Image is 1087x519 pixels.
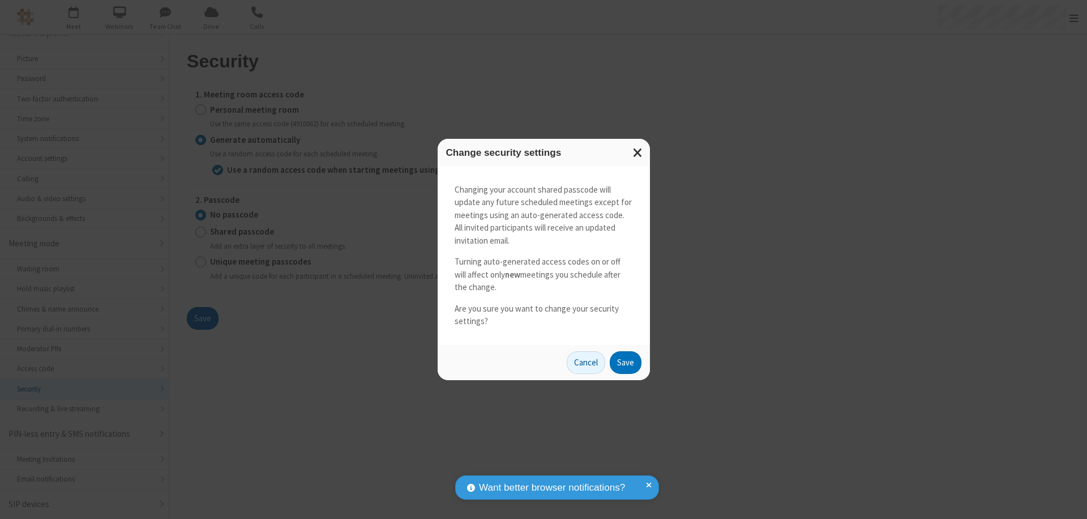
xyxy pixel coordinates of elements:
[505,269,520,280] strong: new
[626,139,650,167] button: Close modal
[446,147,641,158] h3: Change security settings
[455,256,633,294] p: Turning auto-generated access codes on or off will affect only meetings you schedule after the ch...
[567,351,605,374] button: Cancel
[455,184,633,248] p: Changing your account shared passcode will update any future scheduled meetings except for meetin...
[479,480,625,495] span: Want better browser notifications?
[610,351,641,374] button: Save
[455,303,633,328] p: Are you sure you want to change your security settings?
